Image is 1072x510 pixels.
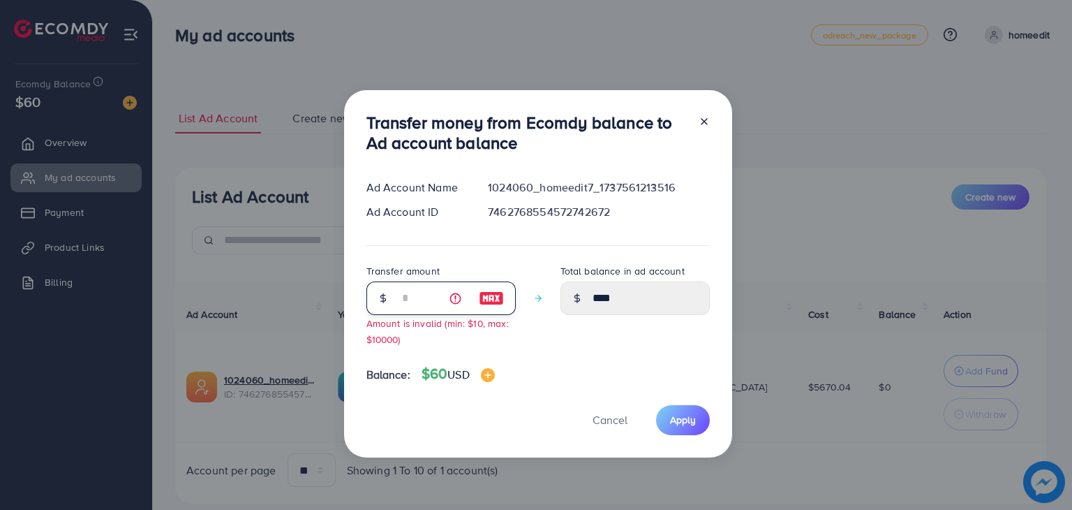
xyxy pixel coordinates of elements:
img: image [479,290,504,307]
div: Ad Account Name [355,180,477,196]
button: Apply [656,405,710,435]
div: 1024060_homeedit7_1737561213516 [477,180,720,196]
span: Cancel [593,412,627,428]
img: image [481,368,495,382]
h3: Transfer money from Ecomdy balance to Ad account balance [366,112,687,153]
button: Cancel [575,405,645,435]
span: Apply [670,413,696,427]
span: Balance: [366,367,410,383]
small: Amount is invalid (min: $10, max: $10000) [366,316,509,346]
span: USD [447,367,469,382]
label: Total balance in ad account [560,264,685,278]
h4: $60 [422,365,495,383]
div: Ad Account ID [355,204,477,220]
label: Transfer amount [366,264,440,278]
div: 7462768554572742672 [477,204,720,220]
